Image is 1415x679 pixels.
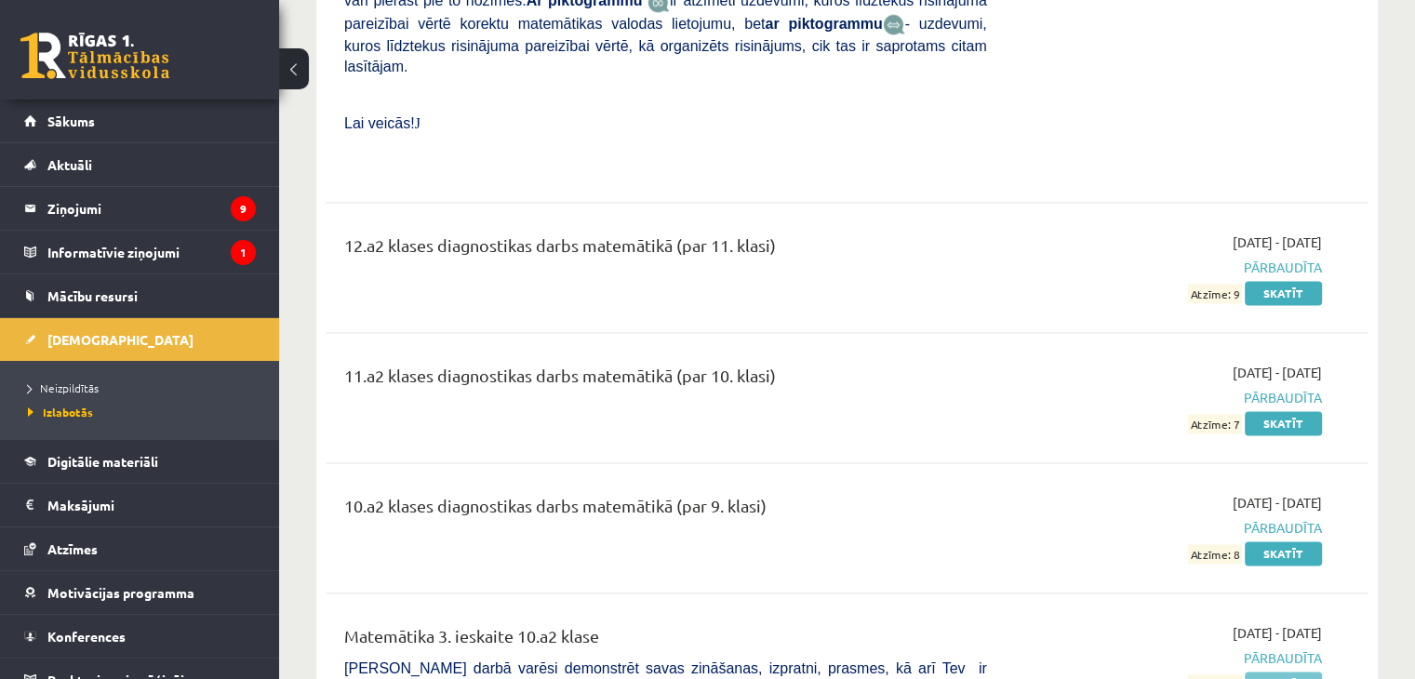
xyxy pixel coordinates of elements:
[47,287,138,304] span: Mācību resursi
[24,100,256,142] a: Sākums
[1188,284,1242,303] span: Atzīme: 9
[24,187,256,230] a: Ziņojumi9
[47,584,194,601] span: Motivācijas programma
[1015,518,1322,538] span: Pārbaudīta
[24,274,256,317] a: Mācību resursi
[20,33,169,79] a: Rīgas 1. Tālmācības vidusskola
[47,187,256,230] legend: Ziņojumi
[47,231,256,273] legend: Informatīvie ziņojumi
[344,16,987,74] span: - uzdevumi, kuros līdztekus risinājuma pareizībai vērtē, kā organizēts risinājums, cik tas ir sap...
[1015,388,1322,407] span: Pārbaudīta
[24,615,256,658] a: Konferences
[47,156,92,173] span: Aktuāli
[24,440,256,483] a: Digitālie materiāli
[47,331,194,348] span: [DEMOGRAPHIC_DATA]
[231,196,256,221] i: 9
[28,404,260,420] a: Izlabotās
[47,628,126,645] span: Konferences
[47,113,95,129] span: Sākums
[231,240,256,265] i: 1
[47,540,98,557] span: Atzīmes
[1015,648,1322,668] span: Pārbaudīta
[24,318,256,361] a: [DEMOGRAPHIC_DATA]
[47,484,256,526] legend: Maksājumi
[415,115,420,131] span: J
[1233,623,1322,643] span: [DATE] - [DATE]
[344,363,987,397] div: 11.a2 klases diagnostikas darbs matemātikā (par 10. klasi)
[1188,414,1242,433] span: Atzīme: 7
[24,484,256,526] a: Maksājumi
[344,623,987,658] div: Matemātika 3. ieskaite 10.a2 klase
[344,493,987,527] div: 10.a2 klases diagnostikas darbs matemātikā (par 9. klasi)
[24,231,256,273] a: Informatīvie ziņojumi1
[1245,541,1322,566] a: Skatīt
[28,405,93,419] span: Izlabotās
[24,143,256,186] a: Aktuāli
[765,16,882,32] b: ar piktogrammu
[344,115,415,131] span: Lai veicās!
[1233,493,1322,513] span: [DATE] - [DATE]
[47,453,158,470] span: Digitālie materiāli
[344,233,987,267] div: 12.a2 klases diagnostikas darbs matemātikā (par 11. klasi)
[1233,233,1322,252] span: [DATE] - [DATE]
[1245,281,1322,305] a: Skatīt
[24,527,256,570] a: Atzīmes
[28,379,260,396] a: Neizpildītās
[24,571,256,614] a: Motivācijas programma
[1245,411,1322,435] a: Skatīt
[28,380,99,395] span: Neizpildītās
[883,14,905,35] img: wKvN42sLe3LLwAAAABJRU5ErkJggg==
[1188,544,1242,564] span: Atzīme: 8
[1233,363,1322,382] span: [DATE] - [DATE]
[1015,258,1322,277] span: Pārbaudīta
